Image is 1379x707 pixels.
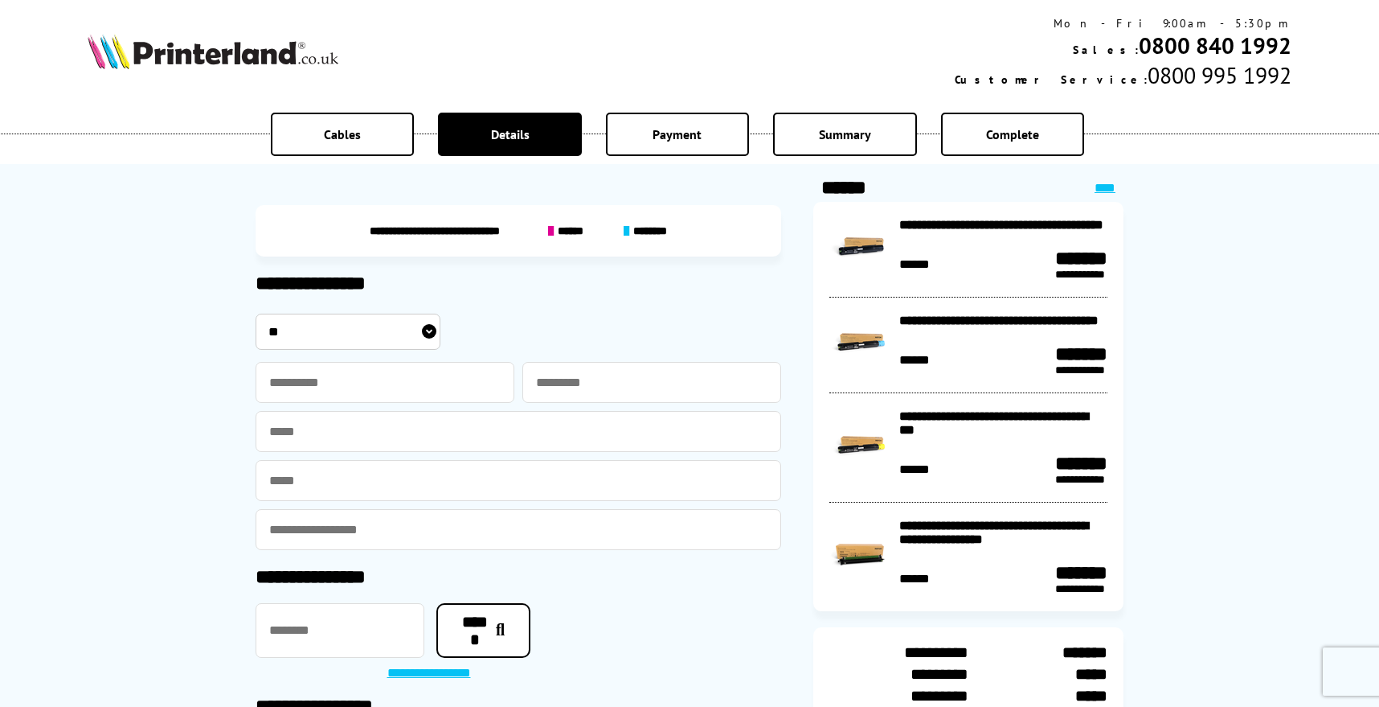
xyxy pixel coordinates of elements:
[88,34,338,69] img: Printerland Logo
[819,126,871,142] span: Summary
[955,72,1148,87] span: Customer Service:
[491,126,530,142] span: Details
[955,16,1291,31] div: Mon - Fri 9:00am - 5:30pm
[986,126,1039,142] span: Complete
[1148,60,1291,90] span: 0800 995 1992
[653,126,702,142] span: Payment
[1139,31,1291,60] a: 0800 840 1992
[1073,43,1139,57] span: Sales:
[324,126,361,142] span: Cables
